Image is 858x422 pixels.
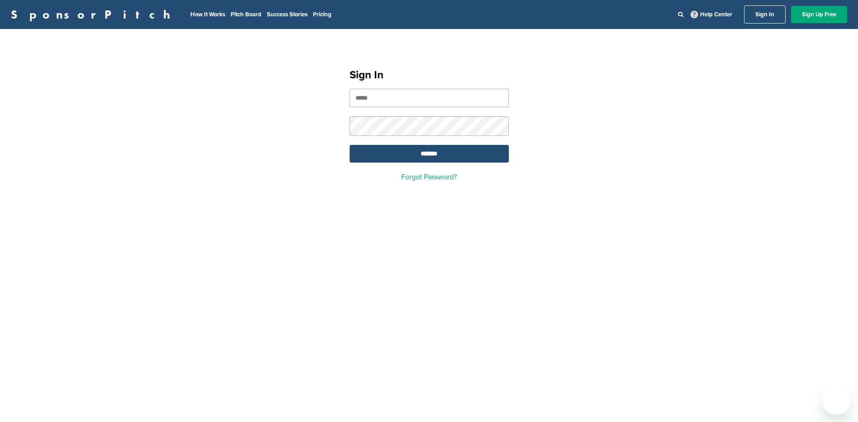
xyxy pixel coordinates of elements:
[11,9,176,20] a: SponsorPitch
[313,11,332,18] a: Pricing
[822,386,851,415] iframe: Button to launch messaging window
[231,11,261,18] a: Pitch Board
[689,9,734,20] a: Help Center
[744,5,786,24] a: Sign In
[190,11,225,18] a: How It Works
[350,67,509,83] h1: Sign In
[267,11,308,18] a: Success Stories
[401,173,457,182] a: Forgot Password?
[791,6,847,23] a: Sign Up Free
